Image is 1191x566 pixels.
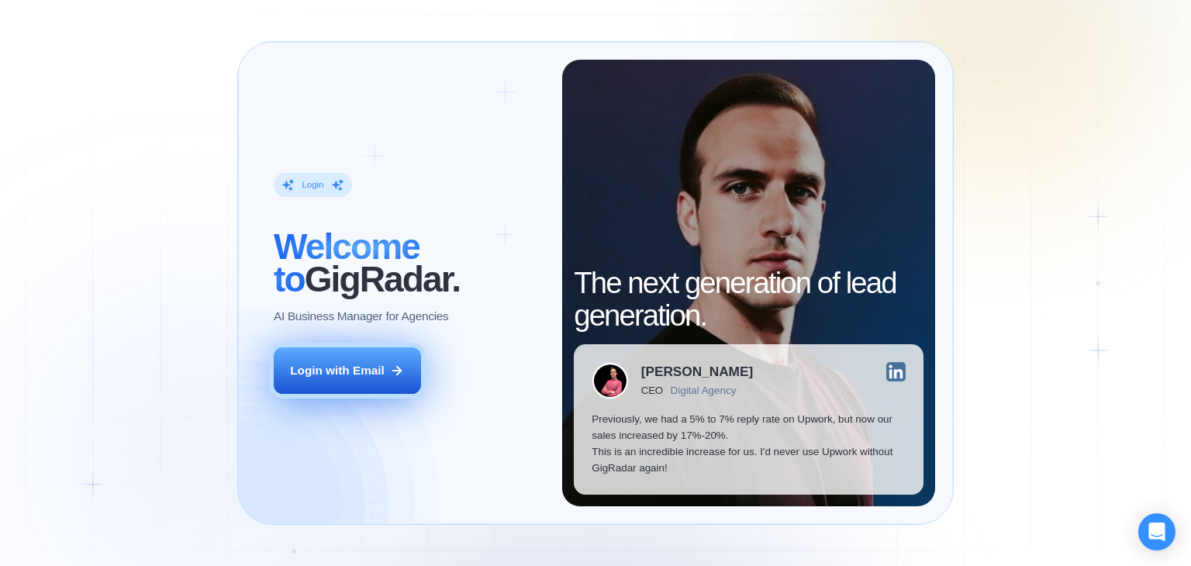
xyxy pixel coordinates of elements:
h2: ‍ GigRadar. [274,230,544,295]
div: Open Intercom Messenger [1138,513,1175,550]
div: Digital Agency [671,385,737,396]
div: Login [302,179,323,191]
span: Welcome to [274,226,419,299]
p: Previously, we had a 5% to 7% reply rate on Upwork, but now our sales increased by 17%-20%. This ... [592,411,906,477]
div: Login with Email [290,362,385,378]
button: Login with Email [274,347,421,394]
p: AI Business Manager for Agencies [274,308,448,324]
div: CEO [641,385,663,396]
div: [PERSON_NAME] [641,365,753,378]
h2: The next generation of lead generation. [574,267,923,332]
